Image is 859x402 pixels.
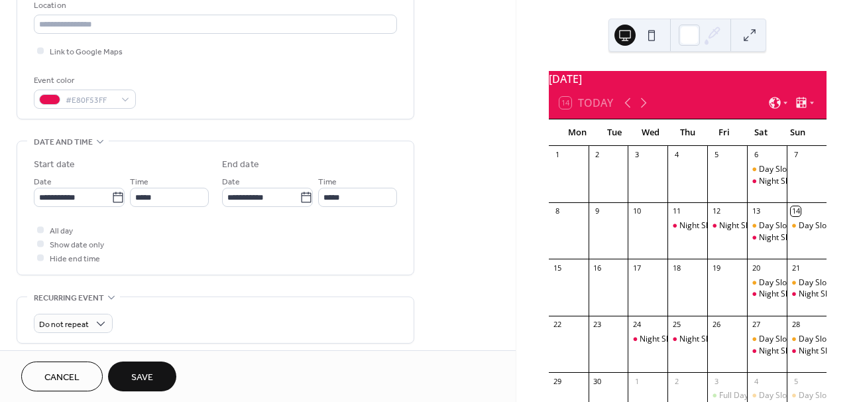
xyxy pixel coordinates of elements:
[632,320,642,330] div: 24
[787,346,827,357] div: Night Slot
[108,362,176,391] button: Save
[747,277,787,289] div: Day Slot
[671,376,681,386] div: 2
[719,390,764,401] div: Full Day Slot
[222,175,240,189] span: Date
[779,119,816,146] div: Sun
[318,175,337,189] span: Time
[632,150,642,160] div: 3
[759,334,789,345] div: Day Slot
[707,390,747,401] div: Full Day Slot
[747,334,787,345] div: Day Slot
[747,164,787,175] div: Day Slot
[711,320,721,330] div: 26
[759,390,789,401] div: Day Slot
[34,291,104,305] span: Recurring event
[759,289,795,300] div: Night Slot
[44,371,80,385] span: Cancel
[632,119,669,146] div: Wed
[671,263,681,273] div: 18
[787,220,827,232] div: Day Slot
[559,119,596,146] div: Mon
[553,263,563,273] div: 15
[34,74,133,88] div: Event color
[747,346,787,357] div: Night Slot
[130,175,148,189] span: Time
[593,150,602,160] div: 2
[679,220,715,232] div: Night Slot
[719,220,755,232] div: Night Slot
[632,206,642,216] div: 10
[759,277,789,289] div: Day Slot
[791,206,801,216] div: 14
[596,119,632,146] div: Tue
[759,176,795,187] div: Night Slot
[34,135,93,149] span: Date and time
[759,232,795,243] div: Night Slot
[50,252,100,266] span: Hide end time
[711,376,721,386] div: 3
[671,320,681,330] div: 25
[791,376,801,386] div: 5
[553,206,563,216] div: 8
[799,277,829,289] div: Day Slot
[593,376,602,386] div: 30
[39,317,89,332] span: Do not repeat
[787,334,827,345] div: Day Slot
[553,320,563,330] div: 22
[787,289,827,300] div: Night Slot
[747,220,787,232] div: Day Slot
[50,224,73,238] span: All day
[787,277,827,289] div: Day Slot
[679,334,715,345] div: Night Slot
[711,206,721,216] div: 12
[50,238,104,252] span: Show date only
[799,346,834,357] div: Night Slot
[640,334,675,345] div: Night Slot
[799,334,829,345] div: Day Slot
[759,220,789,232] div: Day Slot
[759,346,795,357] div: Night Slot
[593,206,602,216] div: 9
[707,220,747,232] div: Night Slot
[549,71,827,87] div: [DATE]
[799,220,829,232] div: Day Slot
[50,45,123,59] span: Link to Google Maps
[799,390,829,401] div: Day Slot
[751,263,761,273] div: 20
[747,289,787,300] div: Night Slot
[751,150,761,160] div: 6
[711,263,721,273] div: 19
[759,164,789,175] div: Day Slot
[751,376,761,386] div: 4
[632,263,642,273] div: 17
[671,150,681,160] div: 4
[66,94,115,107] span: #E80F53FF
[671,206,681,216] div: 11
[711,150,721,160] div: 5
[593,320,602,330] div: 23
[34,175,52,189] span: Date
[747,390,787,401] div: Day Slot
[791,150,801,160] div: 7
[593,263,602,273] div: 16
[742,119,779,146] div: Sat
[628,334,667,345] div: Night Slot
[747,176,787,187] div: Night Slot
[791,320,801,330] div: 28
[21,362,103,391] button: Cancel
[667,334,707,345] div: Night Slot
[751,206,761,216] div: 13
[751,320,761,330] div: 27
[632,376,642,386] div: 1
[706,119,742,146] div: Fri
[747,232,787,243] div: Night Slot
[131,371,153,385] span: Save
[553,150,563,160] div: 1
[34,158,75,172] div: Start date
[553,376,563,386] div: 29
[799,289,834,300] div: Night Slot
[791,263,801,273] div: 21
[669,119,706,146] div: Thu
